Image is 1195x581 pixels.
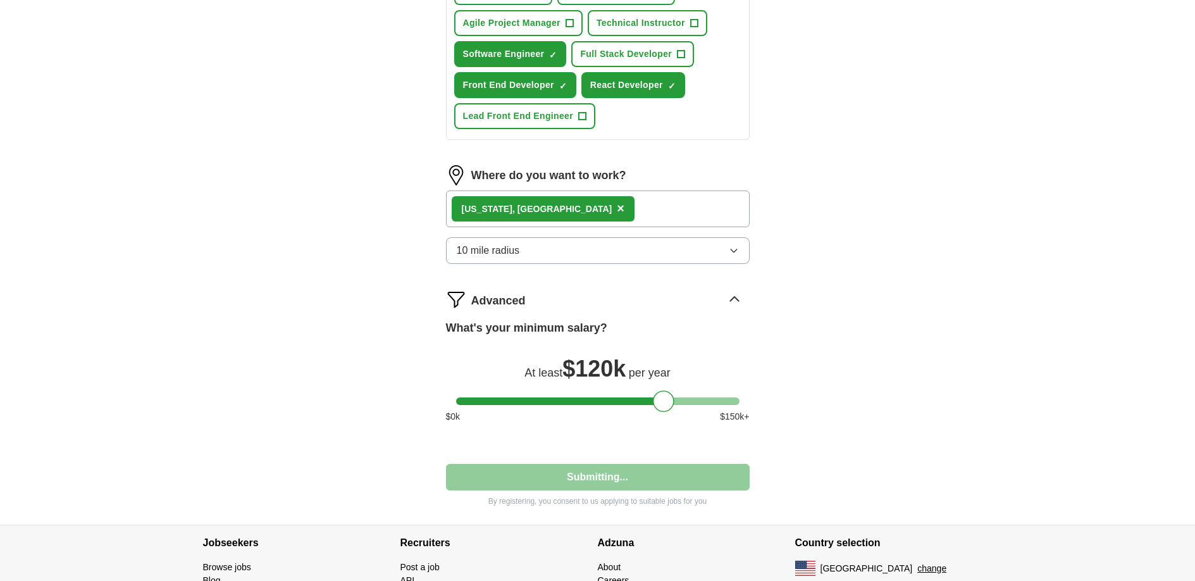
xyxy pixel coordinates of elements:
span: 10 mile radius [457,243,520,258]
span: Agile Project Manager [463,16,560,30]
span: Software Engineer [463,47,545,61]
span: ✓ [549,50,557,60]
a: Post a job [400,562,440,572]
span: per year [629,366,671,379]
span: × [617,201,624,215]
label: Where do you want to work? [471,167,626,184]
strong: [US_STATE] [462,204,512,214]
button: Agile Project Manager [454,10,583,36]
button: change [917,562,946,575]
button: 10 mile radius [446,237,750,264]
img: location.png [446,165,466,185]
a: About [598,562,621,572]
span: Lead Front End Engineer [463,109,574,123]
label: What's your minimum salary? [446,320,607,337]
span: ✓ [668,81,676,91]
button: Front End Developer✓ [454,72,576,98]
span: $ 120k [562,356,626,382]
span: Technical Instructor [597,16,685,30]
span: At least [524,366,562,379]
span: Advanced [471,292,526,309]
img: filter [446,289,466,309]
p: By registering, you consent to us applying to suitable jobs for you [446,496,750,507]
span: ✓ [559,81,567,91]
button: Software Engineer✓ [454,41,567,67]
span: Full Stack Developer [580,47,672,61]
a: Browse jobs [203,562,251,572]
h4: Country selection [795,525,993,561]
button: Full Stack Developer [571,41,694,67]
button: Submitting... [446,464,750,490]
button: React Developer✓ [581,72,685,98]
img: US flag [795,561,815,576]
span: Front End Developer [463,78,554,92]
span: $ 0 k [446,410,461,423]
span: [GEOGRAPHIC_DATA] [820,562,913,575]
button: × [617,199,624,218]
button: Technical Instructor [588,10,707,36]
span: $ 150 k+ [720,410,749,423]
button: Lead Front End Engineer [454,103,596,129]
div: , [GEOGRAPHIC_DATA] [462,203,612,216]
span: React Developer [590,78,663,92]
